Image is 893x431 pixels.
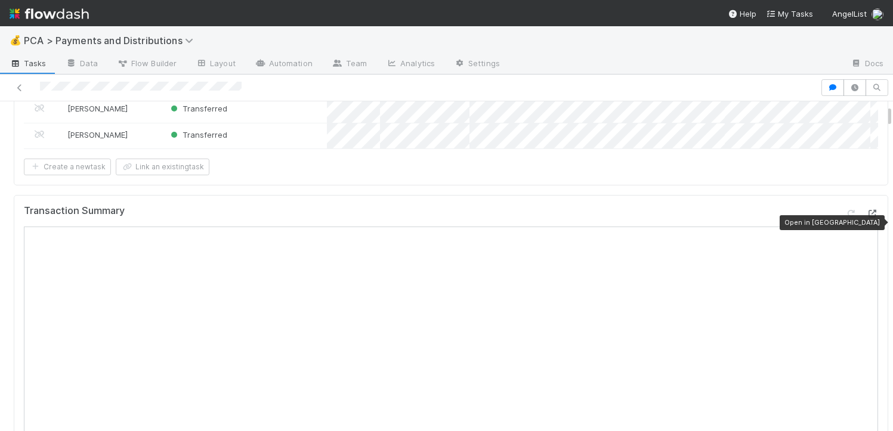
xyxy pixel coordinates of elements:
a: Layout [186,55,245,74]
a: Analytics [376,55,444,74]
img: logo-inverted-e16ddd16eac7371096b0.svg [10,4,89,24]
img: avatar_e7d5656d-bda2-4d83-89d6-b6f9721f96bd.png [872,8,883,20]
div: Transferred [168,129,227,141]
span: Tasks [10,57,47,69]
button: Create a newtask [24,159,111,175]
div: Help [728,8,756,20]
div: [PERSON_NAME] [55,103,128,114]
span: Flow Builder [117,57,177,69]
a: My Tasks [766,8,813,20]
span: [PERSON_NAME] [67,130,128,139]
a: Data [56,55,107,74]
span: PCA > Payments and Distributions [24,35,199,46]
span: My Tasks [766,9,813,18]
a: Team [322,55,376,74]
span: Transferred [168,130,227,139]
button: Link an existingtask [116,159,209,175]
img: avatar_eacbd5bb-7590-4455-a9e9-12dcb5674423.png [56,130,66,139]
img: avatar_eacbd5bb-7590-4455-a9e9-12dcb5674423.png [56,104,66,113]
div: Transferred [168,103,227,114]
span: [PERSON_NAME] [67,104,128,113]
a: Docs [841,55,893,74]
h5: Transaction Summary [24,205,125,217]
a: Automation [245,55,322,74]
a: Flow Builder [107,55,186,74]
span: Transferred [168,104,227,113]
span: 💰 [10,35,21,45]
a: Settings [444,55,509,74]
span: AngelList [832,9,867,18]
div: [PERSON_NAME] [55,129,128,141]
